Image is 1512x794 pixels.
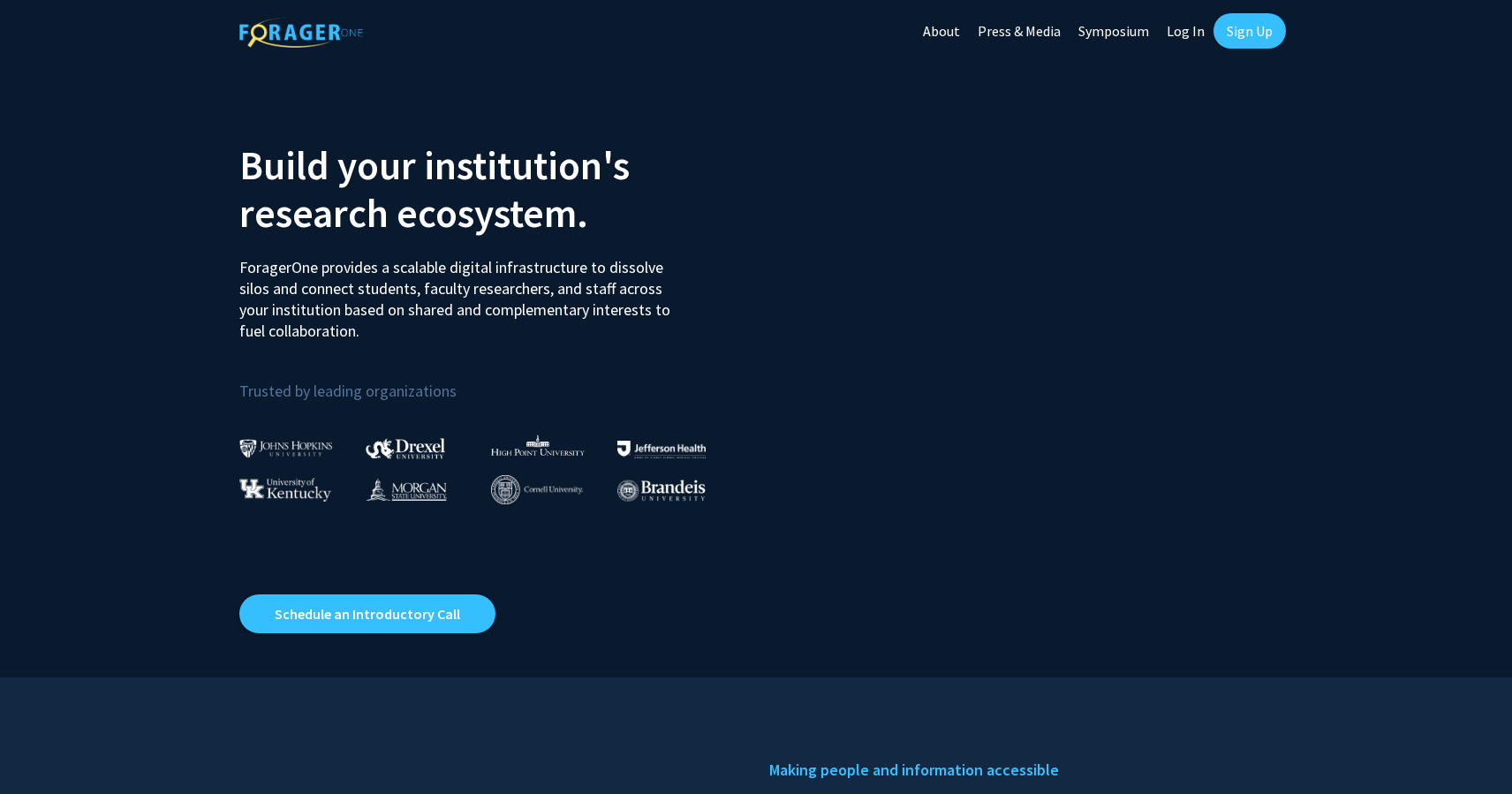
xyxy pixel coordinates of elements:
h5: Making people and information accessible [769,757,1273,783]
img: Brandeis University [617,480,706,502]
h2: Build your institution's research ecosystem. [239,141,743,237]
a: Sign Up [1213,13,1286,49]
p: ForagerOne provides a scalable digital infrastructure to dissolve silos and connect students, fac... [239,244,683,342]
p: Trusted by leading organizations [239,356,743,405]
img: Cornell University [491,475,583,504]
img: High Point University [491,435,585,456]
a: Opens in a new tab [239,594,495,633]
img: Johns Hopkins University [239,439,333,457]
img: ForagerOne Logo [239,17,363,48]
img: Morgan State University [366,478,447,501]
img: University of Kentucky [239,478,331,502]
img: Drexel University [366,438,445,458]
img: Thomas Jefferson University [617,441,706,457]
